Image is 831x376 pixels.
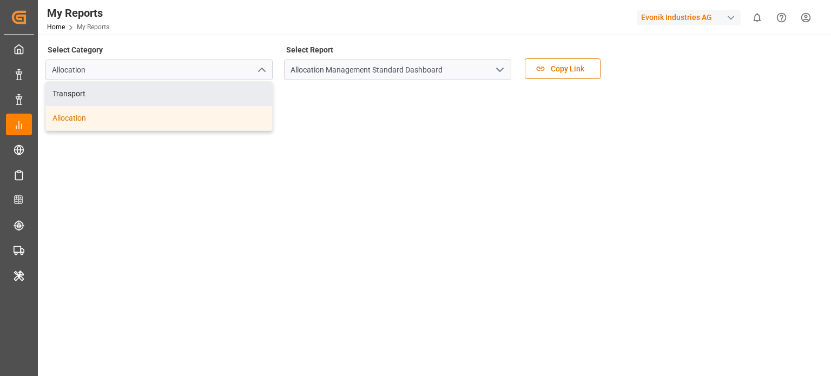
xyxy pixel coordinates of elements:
[545,63,590,75] span: Copy Link
[284,42,335,57] label: Select Report
[45,42,104,57] label: Select Category
[253,62,269,78] button: close menu
[284,60,511,80] input: Type to search/select
[47,23,65,31] a: Home
[46,82,272,106] div: Transport
[47,5,109,21] div: My Reports
[637,10,741,25] div: Evonik Industries AG
[525,58,601,79] button: Copy Link
[46,106,272,130] div: Allocation
[45,60,273,80] input: Type to search/select
[769,5,794,30] button: Help Center
[491,62,507,78] button: open menu
[745,5,769,30] button: show 0 new notifications
[637,7,745,28] button: Evonik Industries AG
